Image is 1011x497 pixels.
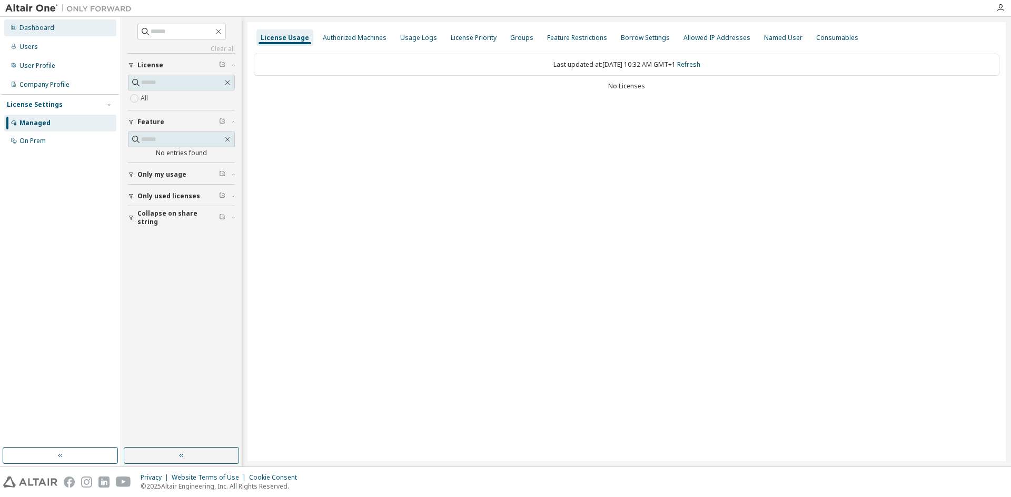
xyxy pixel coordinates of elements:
[137,61,163,69] span: License
[219,214,225,222] span: Clear filter
[137,209,219,226] span: Collapse on share string
[547,34,607,42] div: Feature Restrictions
[141,473,172,482] div: Privacy
[64,476,75,488] img: facebook.svg
[816,34,858,42] div: Consumables
[219,170,225,179] span: Clear filter
[128,54,235,77] button: License
[254,54,999,76] div: Last updated at: [DATE] 10:32 AM GMT+1
[5,3,137,14] img: Altair One
[19,119,51,127] div: Managed
[81,476,92,488] img: instagram.svg
[98,476,110,488] img: linkedin.svg
[683,34,750,42] div: Allowed IP Addresses
[764,34,802,42] div: Named User
[677,60,700,69] a: Refresh
[254,82,999,90] div: No Licenses
[172,473,249,482] div: Website Terms of Use
[19,62,55,70] div: User Profile
[128,206,235,229] button: Collapse on share string
[137,170,186,179] span: Only my usage
[137,192,200,200] span: Only used licenses
[19,24,54,32] div: Dashboard
[219,61,225,69] span: Clear filter
[219,118,225,126] span: Clear filter
[323,34,386,42] div: Authorized Machines
[19,137,46,145] div: On Prem
[7,100,63,109] div: License Settings
[128,110,235,134] button: Feature
[261,34,309,42] div: License Usage
[510,34,533,42] div: Groups
[141,92,150,105] label: All
[3,476,57,488] img: altair_logo.svg
[116,476,131,488] img: youtube.svg
[249,473,303,482] div: Cookie Consent
[621,34,670,42] div: Borrow Settings
[19,43,38,51] div: Users
[128,149,235,157] div: No entries found
[128,163,235,186] button: Only my usage
[128,45,235,53] a: Clear all
[141,482,303,491] p: © 2025 Altair Engineering, Inc. All Rights Reserved.
[128,185,235,208] button: Only used licenses
[400,34,437,42] div: Usage Logs
[137,118,164,126] span: Feature
[19,80,70,89] div: Company Profile
[219,192,225,200] span: Clear filter
[451,34,497,42] div: License Priority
